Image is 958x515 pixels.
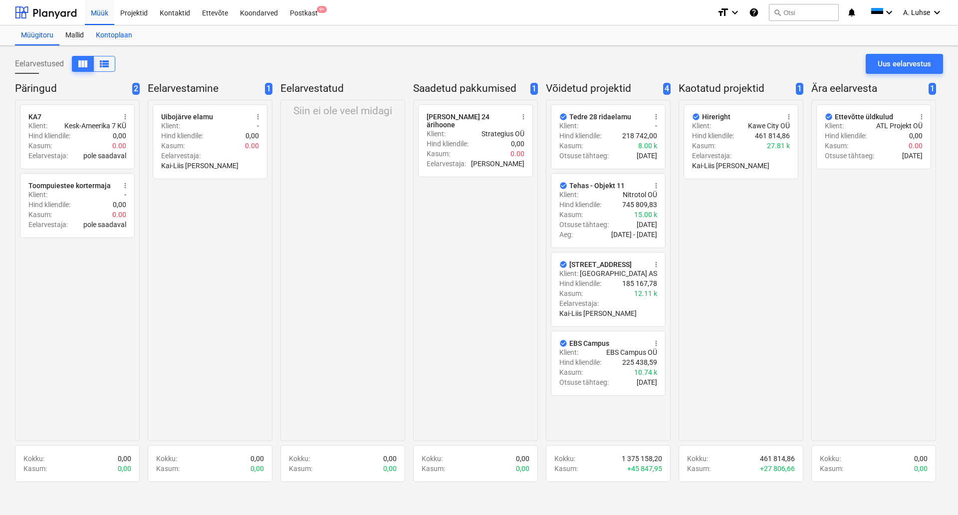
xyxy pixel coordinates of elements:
[124,190,126,200] p: -
[113,200,126,210] p: 0,00
[113,131,126,141] p: 0,00
[383,454,397,464] p: 0,00
[717,6,729,18] i: format_size
[98,58,110,70] span: Kuva veergudena
[161,131,203,141] p: Hind kliendile :
[161,151,201,161] p: Eelarvestaja :
[317,6,327,13] span: 9+
[883,6,895,18] i: keyboard_arrow_down
[692,121,711,131] p: Klient :
[28,141,52,151] p: Kasum :
[702,113,730,121] div: Hireright
[413,82,526,96] p: Saadetud pakkumised
[559,377,609,387] p: Otsuse tähtaeg :
[569,339,609,347] div: EBS Campus
[250,454,264,464] p: 0,00
[156,464,180,474] p: Kasum :
[28,210,52,220] p: Kasum :
[511,139,524,149] p: 0,00
[559,141,583,151] p: Kasum :
[15,25,59,45] a: Müügitoru
[760,464,795,474] p: + 27 806,66
[510,149,524,159] p: 0.00
[427,113,513,129] div: [PERSON_NAME] 24 ärihoone
[825,151,874,161] p: Otsuse tähtaeg :
[15,82,128,96] p: Päringud
[687,454,708,464] p: Kokku :
[280,82,401,96] p: Eelarvestatud
[121,113,129,121] span: more_vert
[769,4,839,21] button: Otsi
[289,464,312,474] p: Kasum :
[825,141,848,151] p: Kasum :
[692,161,769,171] p: Kai-Liis [PERSON_NAME]
[293,104,392,118] p: Siin ei ole veel midagi
[112,210,126,220] p: 0.00
[90,25,138,45] div: Kontoplaan
[559,298,599,308] p: Eelarvestaja :
[161,161,239,171] p: Kai-Liis [PERSON_NAME]
[559,260,567,268] span: Märgi kui tegemata
[634,210,657,220] p: 15.00 k
[28,220,68,230] p: Eelarvestaja :
[64,121,126,131] p: Kesk-Ameerika 7 KÜ
[28,121,47,131] p: Klient :
[265,83,272,95] span: 1
[559,308,637,318] p: Kai-Liis [PERSON_NAME]
[59,25,90,45] a: Mallid
[559,230,573,240] p: Aeg :
[580,268,657,278] p: [GEOGRAPHIC_DATA] AS
[634,367,657,377] p: 10.74 k
[427,159,466,169] p: Eelarvestaja :
[931,6,943,18] i: keyboard_arrow_down
[118,454,131,464] p: 0,00
[569,113,631,121] div: Tedre 28 ridaelamu
[692,131,734,141] p: Hind kliendile :
[118,464,131,474] p: 0,00
[559,220,609,230] p: Otsuse tähtaeg :
[28,131,70,141] p: Hind kliendile :
[748,121,790,131] p: Kawe City OÜ
[820,464,843,474] p: Kasum :
[637,377,657,387] p: [DATE]
[622,131,657,141] p: 218 742,00
[825,121,844,131] p: Klient :
[559,288,583,298] p: Kasum :
[902,151,923,161] p: [DATE]
[908,467,958,515] iframe: Chat Widget
[835,113,893,121] div: Ettevõtte üldkulud
[773,8,781,16] span: search
[28,113,41,121] div: KA7
[847,6,857,18] i: notifications
[569,260,632,268] div: [STREET_ADDRESS]
[383,464,397,474] p: 0,00
[622,278,657,288] p: 185 167,78
[422,464,445,474] p: Kasum :
[28,151,68,161] p: Eelarvestaja :
[559,182,567,190] span: Märgi kui tegemata
[161,113,213,121] div: Uibojärve elamu
[622,357,657,367] p: 225 438,59
[692,113,700,121] span: Märgi kui tegemata
[679,82,792,96] p: Kaotatud projektid
[878,57,931,70] div: Uus eelarvestus
[559,367,583,377] p: Kasum :
[655,121,657,131] p: -
[559,121,578,131] p: Klient :
[156,454,177,464] p: Kokku :
[652,182,660,190] span: more_vert
[569,182,625,190] div: Tehas - Objekt 11
[15,56,115,72] div: Eelarvestused
[820,454,841,464] p: Kokku :
[427,149,450,159] p: Kasum :
[611,230,657,240] p: [DATE] - [DATE]
[23,464,47,474] p: Kasum :
[427,139,469,149] p: Hind kliendile :
[767,141,790,151] p: 27.81 k
[83,151,126,161] p: pole saadaval
[909,141,923,151] p: 0.00
[559,190,578,200] p: Klient :
[760,454,795,464] p: 461 814,86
